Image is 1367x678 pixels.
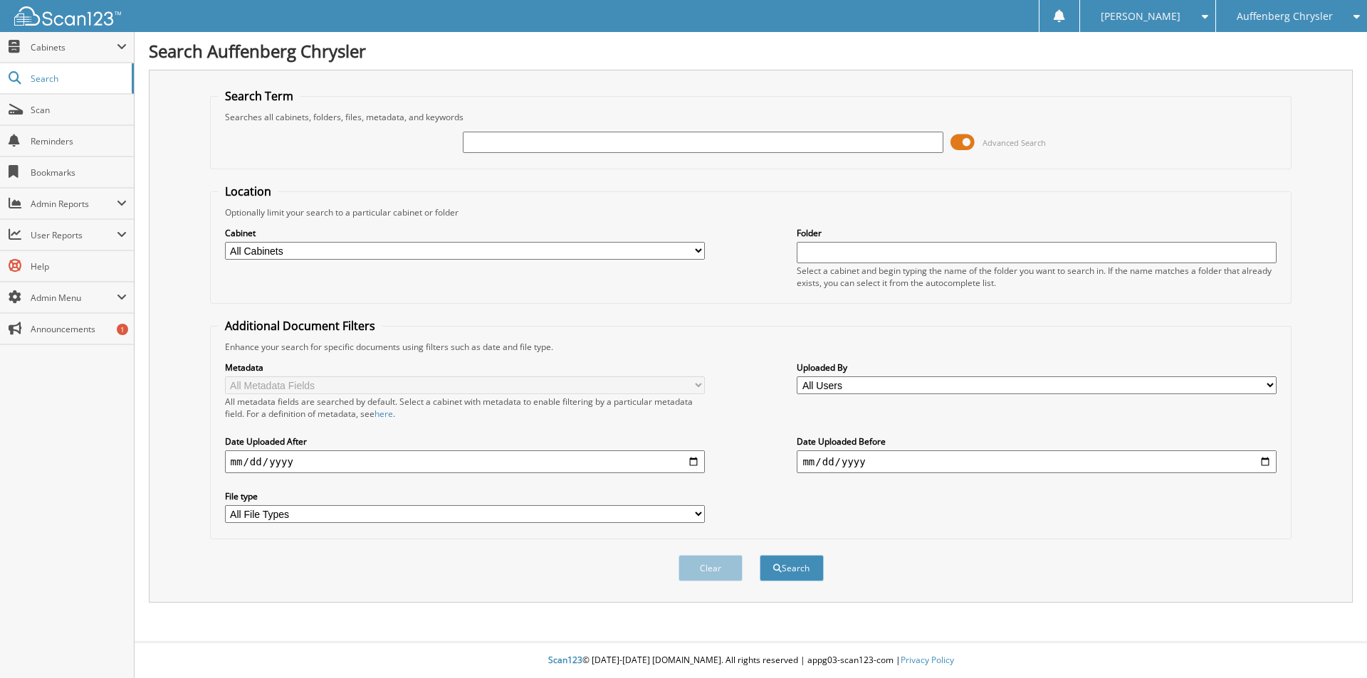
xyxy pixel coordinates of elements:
label: Metadata [225,361,705,374]
label: File type [225,490,705,502]
h1: Search Auffenberg Chrysler [149,39,1353,63]
span: [PERSON_NAME] [1101,12,1180,21]
div: 1 [117,324,128,335]
span: Bookmarks [31,166,127,179]
span: Admin Menu [31,292,117,304]
label: Uploaded By [797,361,1277,374]
span: Auffenberg Chrysler [1237,12,1333,21]
button: Clear [679,555,743,581]
a: Privacy Policy [901,654,954,666]
span: User Reports [31,229,117,241]
a: here [375,408,393,420]
label: Folder [797,227,1277,239]
span: Reminders [31,135,127,147]
div: Select a cabinet and begin typing the name of the folder you want to search in. If the name match... [797,265,1277,289]
div: All metadata fields are searched by default. Select a cabinet with metadata to enable filtering b... [225,396,705,420]
button: Search [760,555,824,581]
label: Cabinet [225,227,705,239]
div: Searches all cabinets, folders, files, metadata, and keywords [218,111,1284,123]
span: Help [31,260,127,272]
img: scan123-logo-white.svg [14,6,121,26]
span: Search [31,73,125,85]
input: end [797,450,1277,473]
div: Enhance your search for specific documents using filters such as date and file type. [218,341,1284,353]
legend: Additional Document Filters [218,318,382,334]
span: Announcements [31,323,127,335]
input: start [225,450,705,473]
span: Cabinets [31,41,117,53]
span: Admin Reports [31,198,117,210]
label: Date Uploaded After [225,435,705,447]
legend: Search Term [218,88,300,104]
span: Advanced Search [983,137,1046,148]
div: Optionally limit your search to a particular cabinet or folder [218,206,1284,218]
span: Scan123 [548,654,582,666]
div: © [DATE]-[DATE] [DOMAIN_NAME]. All rights reserved | appg03-scan123-com | [135,643,1367,678]
label: Date Uploaded Before [797,435,1277,447]
legend: Location [218,184,278,199]
span: Scan [31,104,127,116]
